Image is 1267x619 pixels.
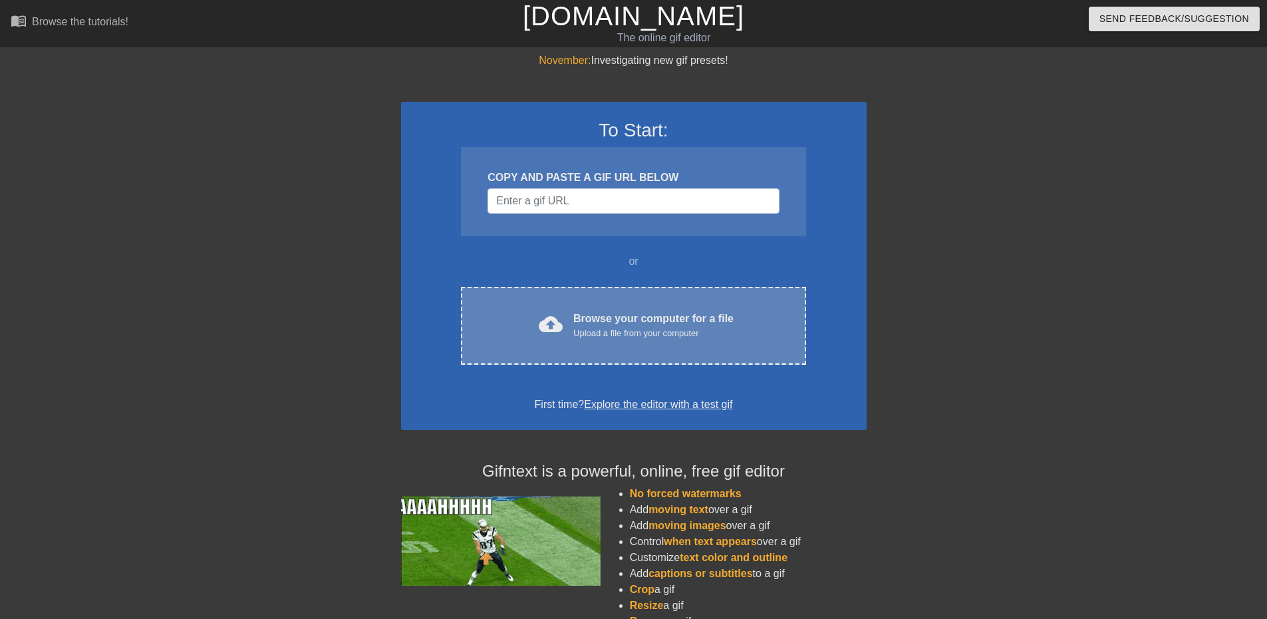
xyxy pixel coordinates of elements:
[539,55,591,66] span: November:
[630,518,867,534] li: Add over a gif
[630,582,867,598] li: a gif
[630,598,867,614] li: a gif
[429,30,899,46] div: The online gif editor
[630,550,867,566] li: Customize
[630,600,664,611] span: Resize
[630,584,654,595] span: Crop
[436,254,832,270] div: or
[11,13,27,29] span: menu_book
[664,536,757,547] span: when text appears
[32,16,128,27] div: Browse the tutorials!
[584,399,732,410] a: Explore the editor with a test gif
[418,119,849,142] h3: To Start:
[648,504,708,515] span: moving text
[630,502,867,518] li: Add over a gif
[401,462,867,481] h4: Gifntext is a powerful, online, free gif editor
[539,312,563,336] span: cloud_upload
[573,327,734,340] div: Upload a file from your computer
[630,488,742,499] span: No forced watermarks
[401,53,867,69] div: Investigating new gif presets!
[630,534,867,550] li: Control over a gif
[11,13,128,33] a: Browse the tutorials!
[488,170,779,186] div: COPY AND PASTE A GIF URL BELOW
[648,568,752,579] span: captions or subtitles
[1089,7,1260,31] button: Send Feedback/Suggestion
[648,520,726,531] span: moving images
[418,397,849,413] div: First time?
[573,311,734,340] div: Browse your computer for a file
[401,497,601,586] img: football_small.gif
[1099,11,1249,27] span: Send Feedback/Suggestion
[680,552,787,563] span: text color and outline
[523,1,744,31] a: [DOMAIN_NAME]
[488,188,779,214] input: Username
[630,566,867,582] li: Add to a gif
